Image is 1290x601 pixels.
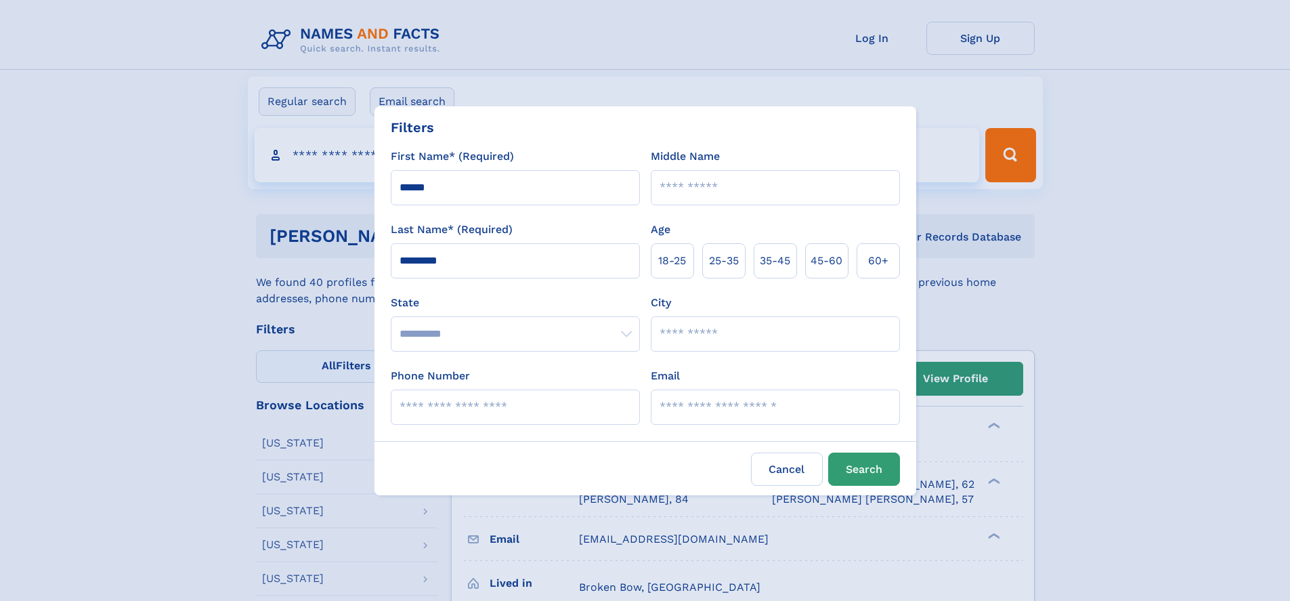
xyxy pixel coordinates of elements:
[651,368,680,384] label: Email
[828,453,900,486] button: Search
[760,253,790,269] span: 35‑45
[391,148,514,165] label: First Name* (Required)
[391,222,513,238] label: Last Name* (Required)
[391,117,434,138] div: Filters
[751,453,823,486] label: Cancel
[709,253,739,269] span: 25‑35
[391,295,640,311] label: State
[658,253,686,269] span: 18‑25
[868,253,888,269] span: 60+
[651,295,671,311] label: City
[811,253,842,269] span: 45‑60
[391,368,470,384] label: Phone Number
[651,222,670,238] label: Age
[651,148,720,165] label: Middle Name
